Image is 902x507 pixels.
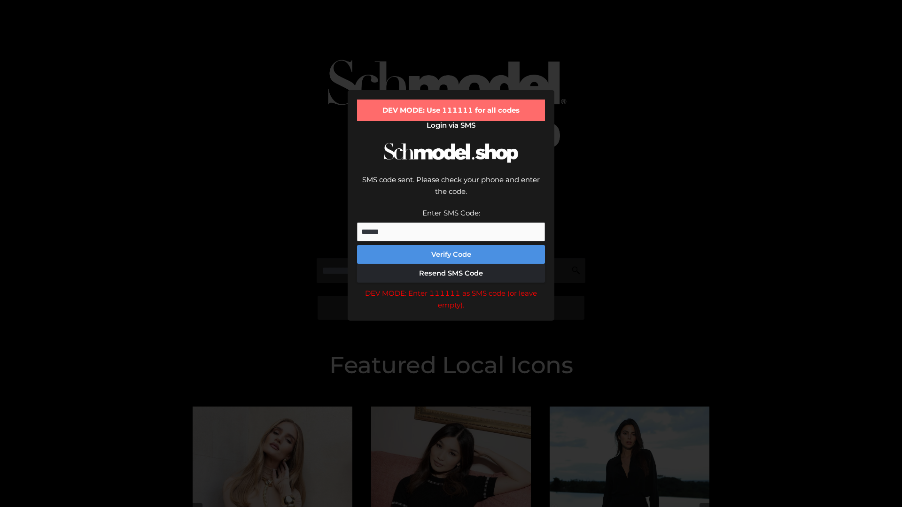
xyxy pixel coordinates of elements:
button: Verify Code [357,245,545,264]
img: Schmodel Logo [381,134,521,171]
h2: Login via SMS [357,121,545,130]
label: Enter SMS Code: [422,208,480,217]
div: DEV MODE: Enter 111111 as SMS code (or leave empty). [357,287,545,311]
div: SMS code sent. Please check your phone and enter the code. [357,174,545,207]
div: DEV MODE: Use 111111 for all codes [357,100,545,121]
button: Resend SMS Code [357,264,545,283]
